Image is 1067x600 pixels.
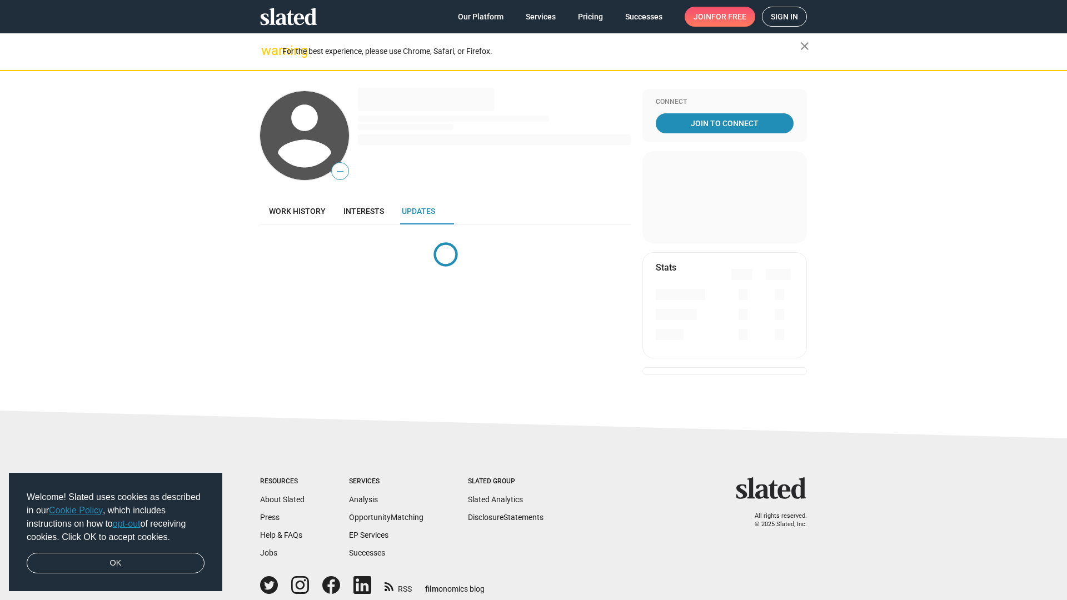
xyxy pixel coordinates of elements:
span: Interests [343,207,384,216]
a: filmonomics blog [425,575,485,594]
a: Successes [616,7,671,27]
span: Welcome! Slated uses cookies as described in our , which includes instructions on how to of recei... [27,491,205,544]
a: Services [517,7,565,27]
div: Connect [656,98,794,107]
a: Sign in [762,7,807,27]
a: OpportunityMatching [349,513,423,522]
a: About Slated [260,495,305,504]
a: Join To Connect [656,113,794,133]
mat-card-title: Stats [656,262,676,273]
span: Pricing [578,7,603,27]
div: Resources [260,477,305,486]
span: Updates [402,207,435,216]
span: Sign in [771,7,798,26]
a: dismiss cookie message [27,553,205,574]
div: Slated Group [468,477,544,486]
a: Our Platform [449,7,512,27]
a: Updates [393,198,444,224]
div: Services [349,477,423,486]
span: Join [694,7,746,27]
a: Analysis [349,495,378,504]
a: Cookie Policy [49,506,103,515]
span: Services [526,7,556,27]
mat-icon: warning [261,44,275,57]
span: Successes [625,7,662,27]
div: For the best experience, please use Chrome, Safari, or Firefox. [282,44,800,59]
p: All rights reserved. © 2025 Slated, Inc. [743,512,807,528]
span: for free [711,7,746,27]
span: Our Platform [458,7,503,27]
a: DisclosureStatements [468,513,544,522]
a: Joinfor free [685,7,755,27]
a: EP Services [349,531,388,539]
a: Jobs [260,548,277,557]
a: Successes [349,548,385,557]
a: Interests [335,198,393,224]
span: Join To Connect [658,113,791,133]
mat-icon: close [798,39,811,53]
a: RSS [385,577,412,594]
a: Pricing [569,7,612,27]
div: cookieconsent [9,473,222,592]
a: Press [260,513,280,522]
a: Slated Analytics [468,495,523,504]
a: Help & FAQs [260,531,302,539]
a: opt-out [113,519,141,528]
span: Work history [269,207,326,216]
a: Work history [260,198,335,224]
span: film [425,584,438,593]
span: — [332,164,348,179]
